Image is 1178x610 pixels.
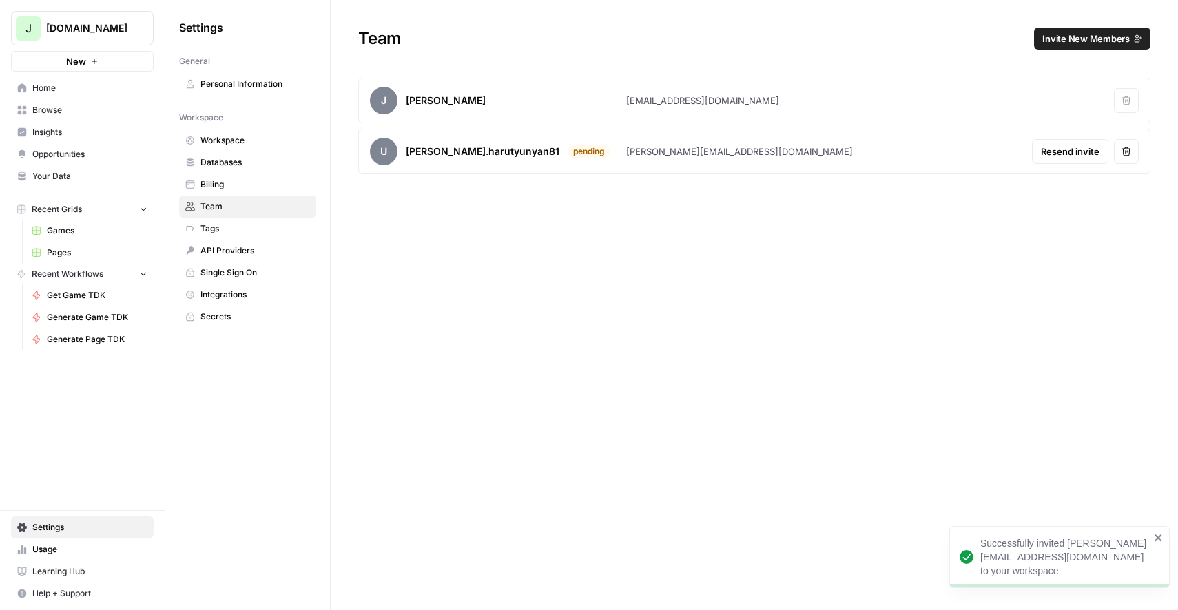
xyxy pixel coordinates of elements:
[179,151,316,173] a: Databases
[25,306,154,328] a: Generate Game TDK
[32,104,147,116] span: Browse
[47,289,147,302] span: Get Game TDK
[66,54,86,68] span: New
[32,203,82,215] span: Recent Grids
[179,240,316,262] a: API Providers
[406,94,486,107] div: [PERSON_NAME]
[25,20,32,36] span: J
[626,145,853,158] div: [PERSON_NAME][EMAIL_ADDRESS][DOMAIN_NAME]
[179,262,316,284] a: Single Sign On
[11,143,154,165] a: Opportunities
[200,266,310,279] span: Single Sign On
[47,311,147,324] span: Generate Game TDK
[47,224,147,237] span: Games
[32,148,147,160] span: Opportunities
[179,306,316,328] a: Secrets
[179,19,223,36] span: Settings
[32,268,103,280] span: Recent Workflows
[200,78,310,90] span: Personal Information
[179,129,316,151] a: Workspace
[32,82,147,94] span: Home
[11,11,154,45] button: Workspace: JB.COM
[568,145,610,158] div: pending
[1154,532,1164,543] button: close
[200,244,310,257] span: API Providers
[11,560,154,582] a: Learning Hub
[200,134,310,147] span: Workspace
[1034,28,1150,50] button: Invite New Members
[179,284,316,306] a: Integrations
[200,178,310,191] span: Billing
[980,536,1150,578] div: Successfully invited [PERSON_NAME][EMAIL_ADDRESS][DOMAIN_NAME] to your workspace
[25,242,154,264] a: Pages
[331,28,1178,50] div: Team
[32,126,147,138] span: Insights
[370,87,397,114] span: J
[32,170,147,182] span: Your Data
[25,220,154,242] a: Games
[11,264,154,284] button: Recent Workflows
[47,333,147,346] span: Generate Page TDK
[32,587,147,600] span: Help + Support
[370,138,397,165] span: u
[1032,139,1108,164] button: Resend invite
[32,565,147,578] span: Learning Hub
[200,156,310,169] span: Databases
[11,51,154,72] button: New
[179,112,223,124] span: Workspace
[25,328,154,350] a: Generate Page TDK
[406,145,559,158] div: [PERSON_NAME].harutyunyan81
[25,284,154,306] a: Get Game TDK
[179,196,316,218] a: Team
[11,165,154,187] a: Your Data
[11,77,154,99] a: Home
[179,218,316,240] a: Tags
[200,311,310,323] span: Secrets
[47,246,147,259] span: Pages
[179,55,210,67] span: General
[11,538,154,560] a: Usage
[626,94,779,107] div: [EMAIL_ADDRESS][DOMAIN_NAME]
[32,521,147,534] span: Settings
[1041,145,1099,158] span: Resend invite
[1042,32,1130,45] span: Invite New Members
[11,199,154,220] button: Recent Grids
[32,543,147,556] span: Usage
[179,173,316,196] a: Billing
[200,288,310,301] span: Integrations
[11,582,154,604] button: Help + Support
[46,21,130,35] span: [DOMAIN_NAME]
[179,73,316,95] a: Personal Information
[11,99,154,121] a: Browse
[200,200,310,213] span: Team
[200,222,310,235] span: Tags
[11,516,154,538] a: Settings
[11,121,154,143] a: Insights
